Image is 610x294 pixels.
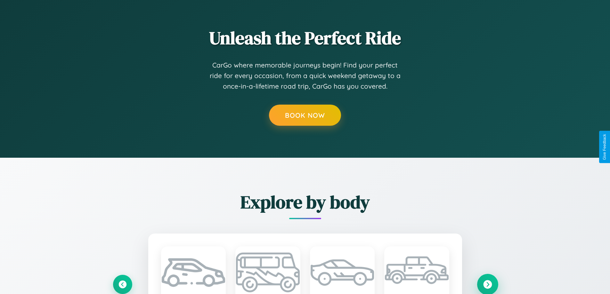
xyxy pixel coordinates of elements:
[602,134,607,160] div: Give Feedback
[113,190,497,214] h2: Explore by body
[209,60,401,92] p: CarGo where memorable journeys begin! Find your perfect ride for every occasion, from a quick wee...
[113,26,497,50] h2: Unleash the Perfect Ride
[269,105,341,126] button: Book Now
